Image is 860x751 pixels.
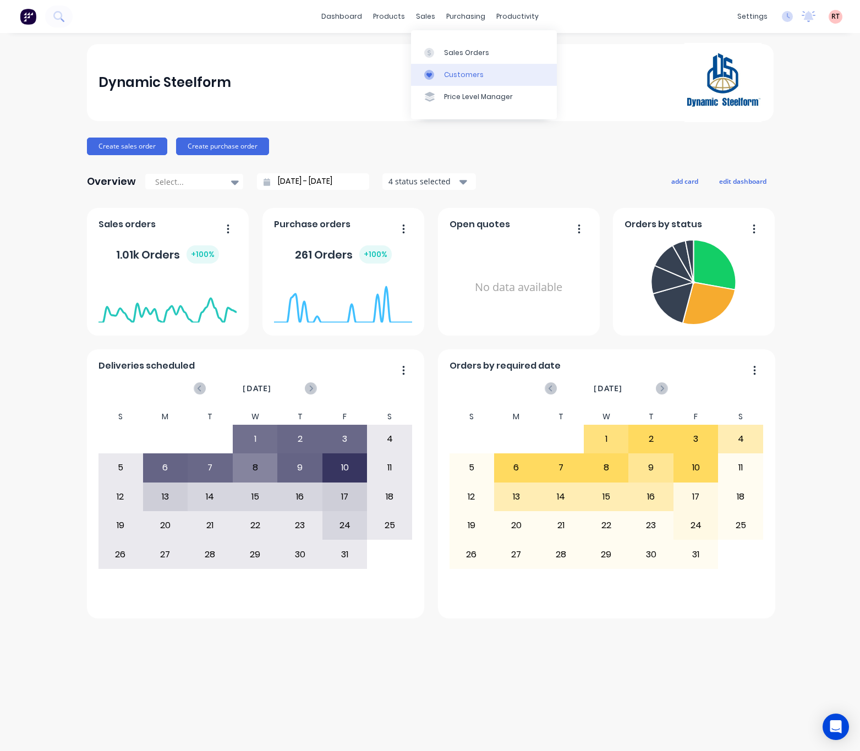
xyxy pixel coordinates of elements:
[323,425,367,453] div: 3
[664,174,705,188] button: add card
[674,425,718,453] div: 3
[187,245,219,264] div: + 100 %
[444,70,484,80] div: Customers
[367,409,412,425] div: S
[368,483,412,511] div: 18
[495,483,539,511] div: 13
[410,8,441,25] div: sales
[144,512,188,539] div: 20
[176,138,269,155] button: Create purchase order
[539,454,583,481] div: 7
[594,382,622,394] span: [DATE]
[98,72,231,94] div: Dynamic Steelform
[382,173,476,190] button: 4 status selected
[718,409,763,425] div: S
[495,512,539,539] div: 20
[323,454,367,481] div: 10
[674,512,718,539] div: 24
[450,235,588,339] div: No data available
[584,540,628,568] div: 29
[368,8,410,25] div: products
[625,218,702,231] span: Orders by status
[188,512,232,539] div: 21
[323,540,367,568] div: 31
[188,483,232,511] div: 14
[143,409,188,425] div: M
[233,512,277,539] div: 22
[316,8,368,25] a: dashboard
[20,8,36,25] img: Factory
[719,483,763,511] div: 18
[584,409,629,425] div: W
[144,540,188,568] div: 27
[98,409,143,425] div: S
[444,48,489,58] div: Sales Orders
[449,409,494,425] div: S
[278,483,322,511] div: 16
[98,512,143,539] div: 19
[278,425,322,453] div: 2
[629,540,673,568] div: 30
[444,92,513,102] div: Price Level Manager
[233,425,277,453] div: 1
[450,540,494,568] div: 26
[732,8,773,25] div: settings
[323,512,367,539] div: 24
[628,409,673,425] div: T
[674,483,718,511] div: 17
[674,454,718,481] div: 10
[98,359,195,372] span: Deliveries scheduled
[450,359,561,372] span: Orders by required date
[188,540,232,568] div: 28
[823,714,849,740] div: Open Intercom Messenger
[495,454,539,481] div: 6
[277,409,322,425] div: T
[673,409,719,425] div: F
[450,454,494,481] div: 5
[719,512,763,539] div: 25
[368,425,412,453] div: 4
[629,425,673,453] div: 2
[684,43,762,122] img: Dynamic Steelform
[719,425,763,453] div: 4
[274,218,350,231] span: Purchase orders
[584,454,628,481] div: 8
[674,540,718,568] div: 31
[98,454,143,481] div: 5
[831,12,840,21] span: RT
[188,409,233,425] div: T
[233,409,278,425] div: W
[144,454,188,481] div: 6
[494,409,539,425] div: M
[450,218,510,231] span: Open quotes
[368,512,412,539] div: 25
[233,483,277,511] div: 15
[450,483,494,511] div: 12
[233,454,277,481] div: 8
[584,483,628,511] div: 15
[539,483,583,511] div: 14
[539,512,583,539] div: 21
[87,171,136,193] div: Overview
[98,483,143,511] div: 12
[359,245,392,264] div: + 100 %
[712,174,774,188] button: edit dashboard
[629,454,673,481] div: 9
[450,512,494,539] div: 19
[719,454,763,481] div: 11
[98,218,156,231] span: Sales orders
[629,512,673,539] div: 23
[144,483,188,511] div: 13
[295,245,392,264] div: 261 Orders
[322,409,368,425] div: F
[278,540,322,568] div: 30
[243,382,271,394] span: [DATE]
[323,483,367,511] div: 17
[411,64,557,86] a: Customers
[584,425,628,453] div: 1
[411,41,557,63] a: Sales Orders
[441,8,491,25] div: purchasing
[495,540,539,568] div: 27
[116,245,219,264] div: 1.01k Orders
[98,540,143,568] div: 26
